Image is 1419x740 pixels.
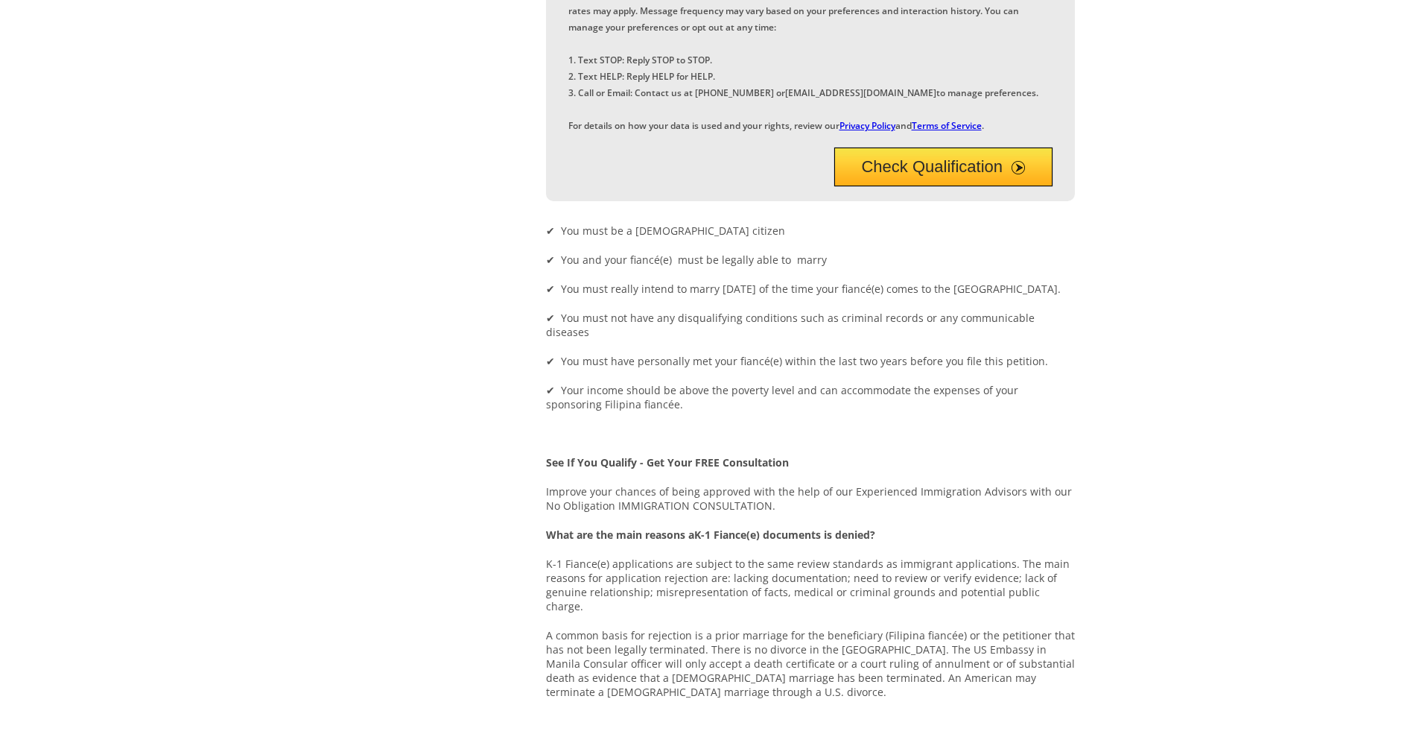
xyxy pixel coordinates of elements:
p: ✔ You and your fiancé(e) must be legally able to marry [546,253,1075,267]
strong: See If You Qualify - Get Your FREE Consultation [546,455,789,469]
p: ✔ You must not have any disqualifying conditions such as criminal records or any communicable dis... [546,311,1075,339]
strong: What are the main reasons a [546,528,694,542]
p: A common basis for rejection is a prior marriage for the beneficiary (Filipina fiancée) or the pe... [546,628,1075,699]
p: Improve your chances of being approved with the help of our Experienced Immigration Advisors with... [546,484,1075,513]
a: Terms of Service [912,119,982,132]
p: ✔ You must have personally met your fiancé(e) within the last two years before you file this peti... [546,354,1075,368]
strong: K-1 Fiance(e) documents is denied? [694,528,875,542]
button: Check Qualification [834,148,1053,186]
p: ✔ You must be a [DEMOGRAPHIC_DATA] citizen [546,224,1075,238]
p: K-1 Fiance(e) applications are subject to the same review standards as immigrant applications. Th... [546,557,1075,613]
p: ✔ Your income should be above the poverty level and can accommodate the expenses of your sponsori... [546,383,1075,411]
p: ✔ You must really intend to marry [DATE] of the time your fiancé(e) comes to the [GEOGRAPHIC_DATA]. [546,282,1075,296]
a: Privacy Policy [839,119,895,132]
